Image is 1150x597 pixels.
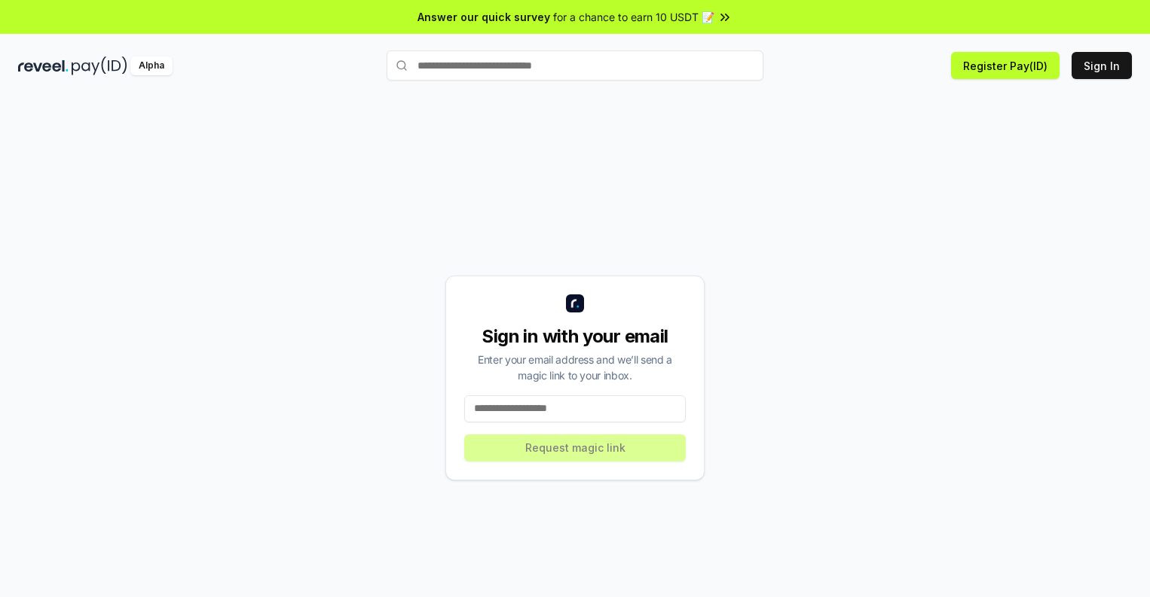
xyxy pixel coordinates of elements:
img: logo_small [566,294,584,312]
div: Enter your email address and we’ll send a magic link to your inbox. [464,352,686,383]
span: Answer our quick survey [417,9,550,25]
button: Sign In [1072,52,1132,79]
span: for a chance to earn 10 USDT 📝 [553,9,714,25]
img: reveel_dark [18,56,69,75]
img: pay_id [72,56,127,75]
button: Register Pay(ID) [951,52,1060,79]
div: Sign in with your email [464,324,686,349]
div: Alpha [130,56,173,75]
